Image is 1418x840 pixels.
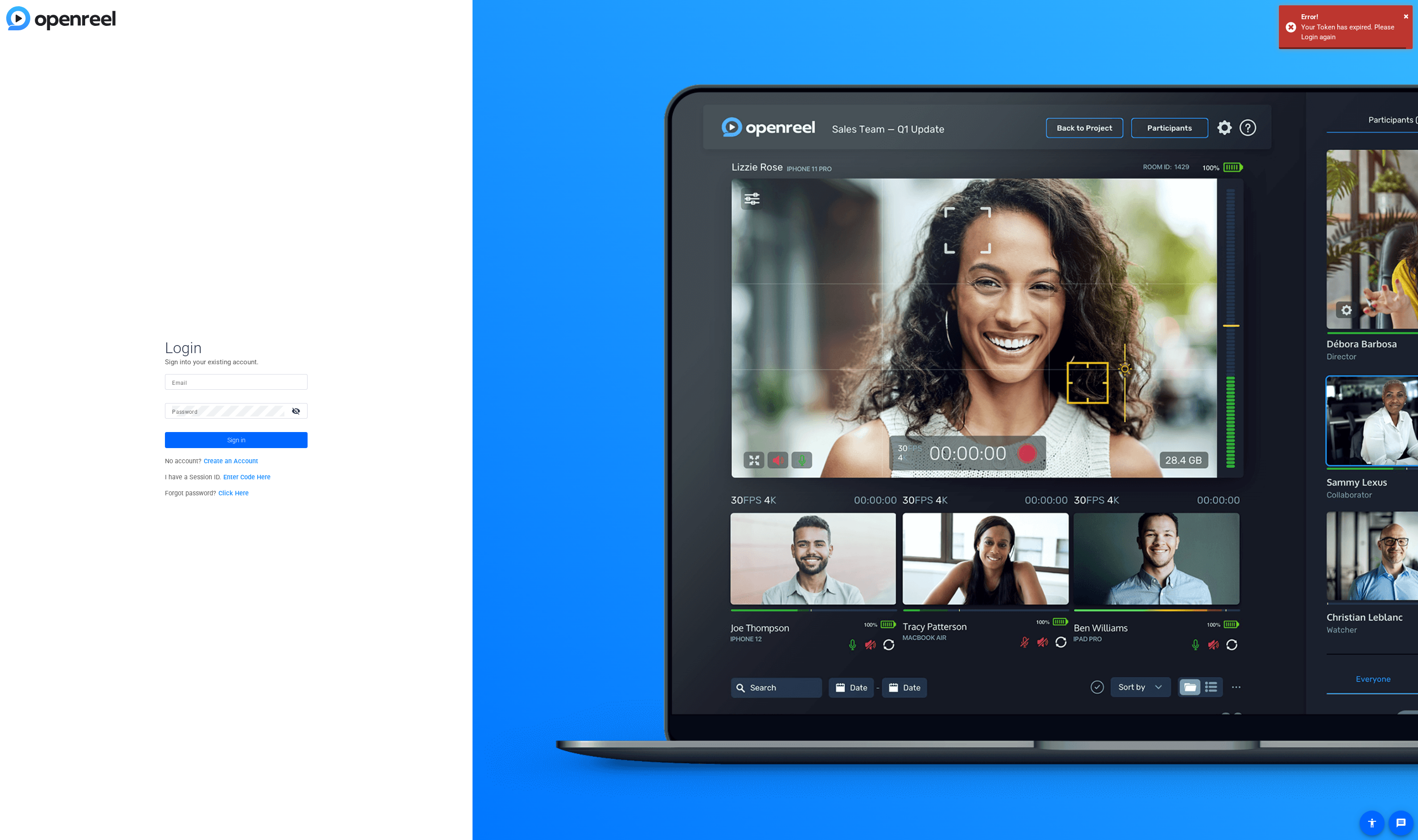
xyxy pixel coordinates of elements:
mat-icon: message [1396,818,1406,828]
div: Error! [1301,12,1406,22]
img: blue-gradient.svg [6,6,115,30]
a: Create an Account [204,457,258,465]
span: Forgot password? [165,490,249,497]
p: Sign into your existing account. [165,357,308,367]
a: Click Here [218,490,249,497]
span: Sign in [227,429,246,451]
a: Enter Code Here [223,474,271,481]
button: Sign in [165,432,308,448]
span: × [1404,11,1409,21]
span: I have a Session ID. [165,474,271,481]
mat-label: Password [172,409,197,415]
span: Login [165,338,308,357]
input: Enter Email Address [172,377,300,387]
span: No account? [165,457,258,465]
div: Your Token has expired. Please Login again [1301,22,1406,42]
mat-label: Email [172,380,187,386]
mat-icon: visibility_off [286,404,308,417]
mat-icon: accessibility [1367,818,1377,828]
button: Close [1404,9,1409,23]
